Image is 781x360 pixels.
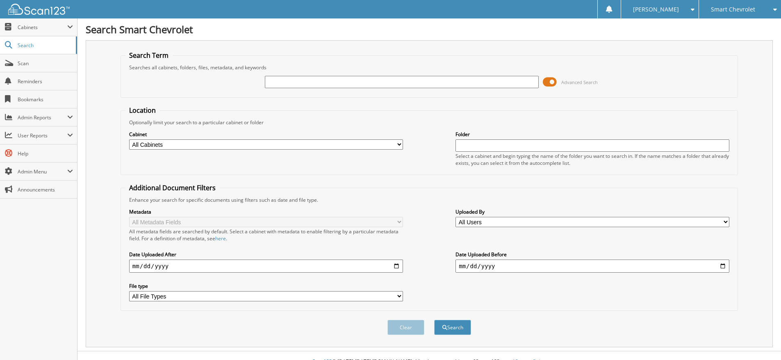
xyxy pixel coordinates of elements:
span: Admin Reports [18,114,67,121]
span: Advanced Search [561,79,598,85]
span: [PERSON_NAME] [633,7,679,12]
span: Smart Chevrolet [711,7,755,12]
legend: Location [125,106,160,115]
label: File type [129,283,403,289]
h1: Search Smart Chevrolet [86,23,773,36]
label: Folder [455,131,729,138]
button: Search [434,320,471,335]
input: end [455,260,729,273]
span: Reminders [18,78,73,85]
span: Search [18,42,72,49]
label: Uploaded By [455,208,729,215]
label: Cabinet [129,131,403,138]
div: Select a cabinet and begin typing the name of the folder you want to search in. If the name match... [455,153,729,166]
span: Admin Menu [18,168,67,175]
span: Help [18,150,73,157]
span: Bookmarks [18,96,73,103]
div: All metadata fields are searched by default. Select a cabinet with metadata to enable filtering b... [129,228,403,242]
div: Enhance your search for specific documents using filters such as date and file type. [125,196,733,203]
label: Date Uploaded Before [455,251,729,258]
legend: Additional Document Filters [125,183,220,192]
div: Optionally limit your search to a particular cabinet or folder [125,119,733,126]
span: User Reports [18,132,67,139]
div: Searches all cabinets, folders, files, metadata, and keywords [125,64,733,71]
span: Cabinets [18,24,67,31]
button: Clear [387,320,424,335]
legend: Search Term [125,51,173,60]
span: Scan [18,60,73,67]
a: here [215,235,226,242]
label: Metadata [129,208,403,215]
label: Date Uploaded After [129,251,403,258]
img: scan123-logo-white.svg [8,4,70,15]
span: Announcements [18,186,73,193]
input: start [129,260,403,273]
